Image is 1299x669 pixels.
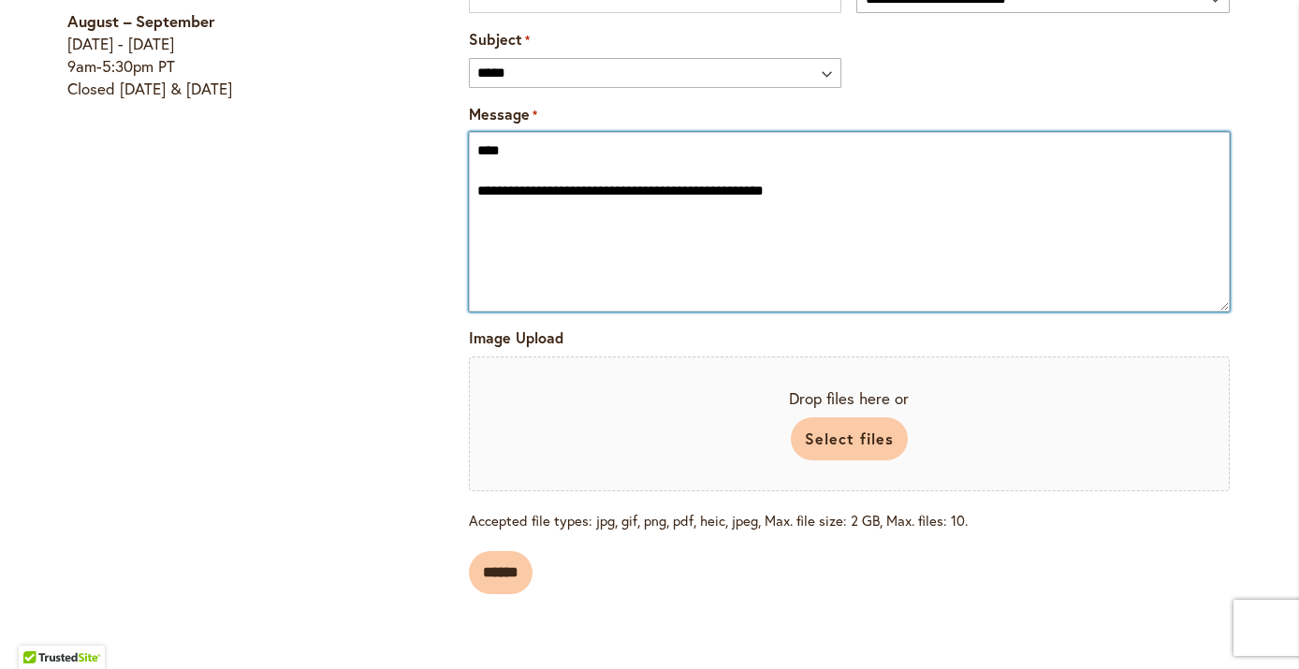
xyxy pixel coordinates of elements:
[469,499,1230,531] span: Accepted file types: jpg, gif, png, pdf, heic, jpeg, Max. file size: 2 GB, Max. files: 10.
[469,327,563,349] label: Image Upload
[67,10,215,32] strong: August – September
[469,104,537,125] label: Message
[500,387,1199,410] span: Drop files here or
[791,417,908,460] button: select files, image upload
[469,29,530,51] label: Subject
[67,10,396,100] p: [DATE] - [DATE] 9am-5:30pm PT Closed [DATE] & [DATE]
